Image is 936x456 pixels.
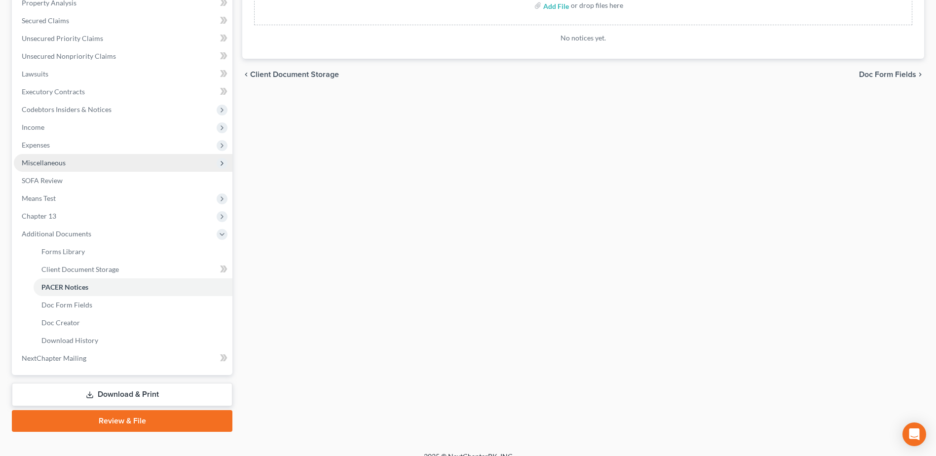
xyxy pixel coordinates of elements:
[14,65,232,83] a: Lawsuits
[250,71,339,78] span: Client Document Storage
[41,301,92,309] span: Doc Form Fields
[22,52,116,60] span: Unsecured Nonpriority Claims
[571,0,623,10] div: or drop files here
[22,123,44,131] span: Income
[22,105,112,114] span: Codebtors Insiders & Notices
[14,172,232,190] a: SOFA Review
[242,71,339,78] button: chevron_left Client Document Storage
[14,30,232,47] a: Unsecured Priority Claims
[41,265,119,273] span: Client Document Storage
[859,71,924,78] button: Doc Form Fields chevron_right
[22,194,56,202] span: Means Test
[22,212,56,220] span: Chapter 13
[14,12,232,30] a: Secured Claims
[22,354,86,362] span: NextChapter Mailing
[41,283,88,291] span: PACER Notices
[12,410,232,432] a: Review & File
[22,229,91,238] span: Additional Documents
[41,336,98,344] span: Download History
[12,383,232,406] a: Download & Print
[22,158,66,167] span: Miscellaneous
[34,243,232,261] a: Forms Library
[254,33,912,43] p: No notices yet.
[22,34,103,42] span: Unsecured Priority Claims
[22,70,48,78] span: Lawsuits
[14,47,232,65] a: Unsecured Nonpriority Claims
[14,349,232,367] a: NextChapter Mailing
[34,314,232,332] a: Doc Creator
[22,87,85,96] span: Executory Contracts
[916,71,924,78] i: chevron_right
[34,332,232,349] a: Download History
[859,71,916,78] span: Doc Form Fields
[22,176,63,185] span: SOFA Review
[902,422,926,446] div: Open Intercom Messenger
[41,247,85,256] span: Forms Library
[22,16,69,25] span: Secured Claims
[14,83,232,101] a: Executory Contracts
[34,278,232,296] a: PACER Notices
[34,261,232,278] a: Client Document Storage
[242,71,250,78] i: chevron_left
[22,141,50,149] span: Expenses
[34,296,232,314] a: Doc Form Fields
[41,318,80,327] span: Doc Creator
